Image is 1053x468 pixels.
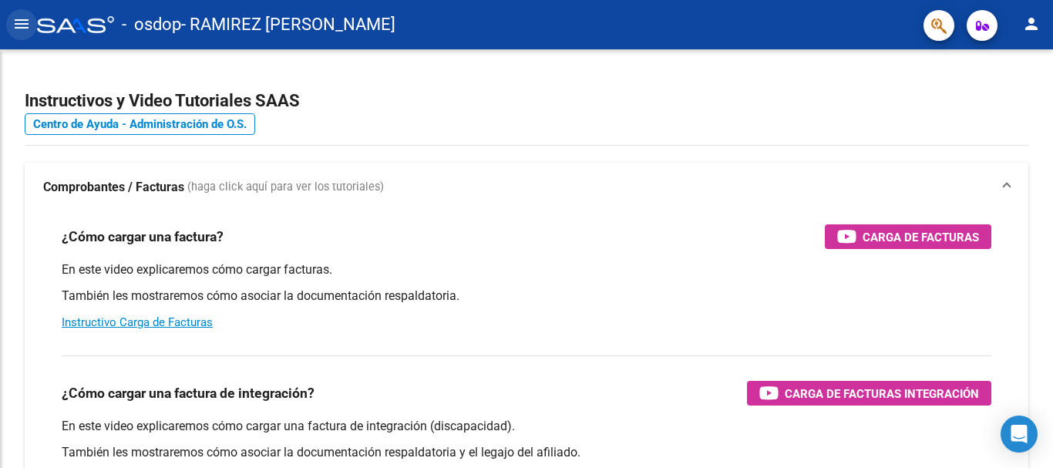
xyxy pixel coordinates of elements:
span: - RAMIREZ [PERSON_NAME] [181,8,395,42]
span: - osdop [122,8,181,42]
strong: Comprobantes / Facturas [43,179,184,196]
p: También les mostraremos cómo asociar la documentación respaldatoria y el legajo del afiliado. [62,444,991,461]
p: En este video explicaremos cómo cargar facturas. [62,261,991,278]
button: Carga de Facturas [825,224,991,249]
div: Open Intercom Messenger [1001,416,1038,453]
mat-icon: person [1022,15,1041,33]
h3: ¿Cómo cargar una factura? [62,226,224,247]
p: También les mostraremos cómo asociar la documentación respaldatoria. [62,288,991,305]
span: Carga de Facturas Integración [785,384,979,403]
p: En este video explicaremos cómo cargar una factura de integración (discapacidad). [62,418,991,435]
mat-icon: menu [12,15,31,33]
a: Centro de Ayuda - Administración de O.S. [25,113,255,135]
a: Instructivo Carga de Facturas [62,315,213,329]
span: (haga click aquí para ver los tutoriales) [187,179,384,196]
button: Carga de Facturas Integración [747,381,991,406]
mat-expansion-panel-header: Comprobantes / Facturas (haga click aquí para ver los tutoriales) [25,163,1028,212]
h2: Instructivos y Video Tutoriales SAAS [25,86,1028,116]
h3: ¿Cómo cargar una factura de integración? [62,382,315,404]
span: Carga de Facturas [863,227,979,247]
